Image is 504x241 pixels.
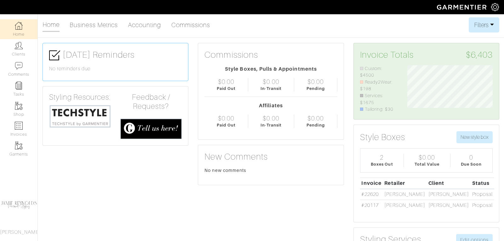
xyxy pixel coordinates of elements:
[15,82,23,90] img: reminder-icon-8004d30b9f0a5d33ae49ab947aed9ed385cf756f9e5892f1edd6e32f2345188e.png
[471,178,494,189] th: Status
[15,102,23,110] img: garments-icon-b7da505a4dc4fd61783c78ac3ca0ef83fa9d6f193b1c9dc38574b1d14d53ca28.png
[307,115,324,122] div: $0.00
[360,132,405,143] h3: Style Boxes
[360,65,398,79] li: Custom: $4500
[204,50,258,60] h3: Commissions
[360,92,398,106] li: Services: $1675
[128,19,161,31] a: Accounting
[360,50,493,60] h3: Invoice Totals
[49,93,111,102] h4: Styling Resources:
[261,85,282,91] div: In-Transit
[471,200,494,211] td: Proposal
[70,19,118,31] a: Business Metrics
[383,200,427,211] td: [PERSON_NAME]
[307,78,324,85] div: $0.00
[171,19,210,31] a: Commissions
[15,22,23,30] img: dashboard-icon-dbcd8f5a0b271acd01030246c82b418ddd0df26cd7fceb0bd07c9910d44c42f6.png
[120,93,182,111] h4: Feedback / Requests?
[204,151,337,162] h3: New Comments
[434,2,491,13] img: garmentier-logo-header-white-b43fb05a5012e4ada735d5af1a66efaba907eab6374d6393d1fbf88cb4ef424d.png
[456,131,493,143] button: New style box
[204,167,337,173] div: No new comments
[15,42,23,50] img: clients-icon-6bae9207a08558b7cb47a8932f037763ab4055f8c8b6bfacd5dc20c3e0201464.png
[383,178,427,189] th: Retailer
[360,79,398,92] li: Ready2Wear: $198
[471,189,494,200] td: Proposal
[361,191,378,197] a: #22620
[218,115,234,122] div: $0.00
[218,78,234,85] div: $0.00
[427,200,471,211] td: [PERSON_NAME]
[360,106,398,113] li: Tailoring: $30
[49,50,182,61] h3: [DATE] Reminders
[415,161,440,167] div: Total Value
[306,122,324,128] div: Pending
[491,3,499,11] img: gear-icon-white-bd11855cb880d31180b6d7d6211b90ccbf57a29d726f0c71d8c61bd08dd39cc2.png
[15,62,23,70] img: comment-icon-a0a6a9ef722e966f86d9cbdc48e553b5cf19dbc54f86b18d962a5391bc8f6eb6.png
[461,161,482,167] div: Due Soon
[15,142,23,150] img: garments-icon-b7da505a4dc4fd61783c78ac3ca0ef83fa9d6f193b1c9dc38574b1d14d53ca28.png
[466,50,493,60] span: $6,403
[49,50,60,61] img: check-box-icon-36a4915ff3ba2bd8f6e4f29bc755bb66becd62c870f447fc0dd1365fcfddab58.png
[15,122,23,130] img: orders-icon-0abe47150d42831381b5fb84f609e132dff9fe21cb692f30cb5eec754e2cba89.png
[49,104,111,128] img: techstyle-93310999766a10050dc78ceb7f971a75838126fd19372ce40ba20cdf6a89b94b.png
[217,122,235,128] div: Paid Out
[204,102,337,109] div: Affiliates
[427,178,471,189] th: Client
[306,85,324,91] div: Pending
[217,85,235,91] div: Paid Out
[43,18,60,32] a: Home
[371,161,393,167] div: Boxes Out
[263,115,279,122] div: $0.00
[360,178,383,189] th: Invoice
[419,154,435,161] div: $0.00
[120,119,182,139] img: feedback_requests-3821251ac2bd56c73c230f3229a5b25d6eb027adea667894f41107c140538ee0.png
[469,17,499,32] button: Filters
[380,154,384,161] div: 2
[261,122,282,128] div: In-Transit
[383,189,427,200] td: [PERSON_NAME]
[427,189,471,200] td: [PERSON_NAME]
[49,66,182,72] h6: No reminders due
[361,203,378,208] a: #20117
[263,78,279,85] div: $0.00
[204,65,337,73] div: Style Boxes, Pulls & Appointments
[469,154,473,161] div: 0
